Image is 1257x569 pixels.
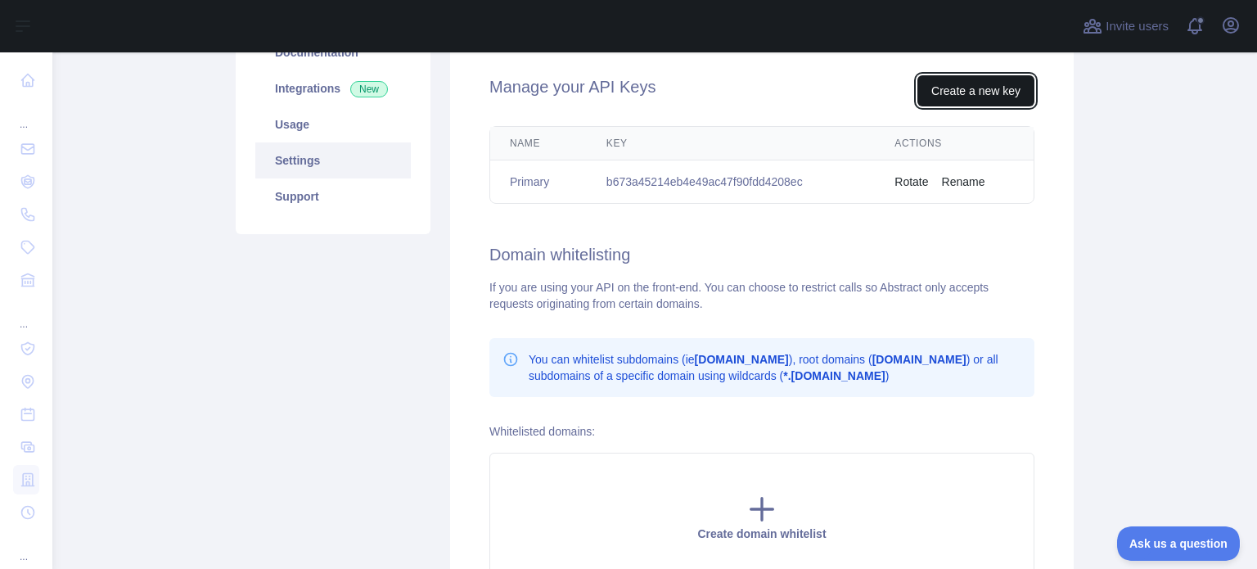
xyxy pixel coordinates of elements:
a: Settings [255,142,411,178]
td: b673a45214eb4e49ac47f90fdd4208ec [587,160,875,204]
span: Create domain whitelist [697,527,826,540]
div: ... [13,298,39,331]
h2: Manage your API Keys [489,75,656,106]
div: If you are using your API on the front-end. You can choose to restrict calls so Abstract only acc... [489,279,1034,312]
th: Name [490,127,587,160]
button: Rotate [894,174,928,190]
span: Invite users [1106,17,1169,36]
button: Create a new key [917,75,1034,106]
td: Primary [490,160,587,204]
a: Usage [255,106,411,142]
h2: Domain whitelisting [489,243,1034,266]
button: Rename [942,174,985,190]
th: Actions [875,127,1034,160]
iframe: Toggle Customer Support [1117,526,1241,561]
th: Key [587,127,875,160]
label: Whitelisted domains: [489,425,595,438]
a: Integrations New [255,70,411,106]
span: New [350,81,388,97]
div: ... [13,531,39,563]
b: *.[DOMAIN_NAME] [783,369,885,382]
b: [DOMAIN_NAME] [695,353,789,366]
button: Invite users [1079,13,1172,39]
p: You can whitelist subdomains (ie ), root domains ( ) or all subdomains of a specific domain using... [529,351,1021,384]
a: Support [255,178,411,215]
div: ... [13,98,39,131]
a: Documentation [255,34,411,70]
b: [DOMAIN_NAME] [872,353,966,366]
